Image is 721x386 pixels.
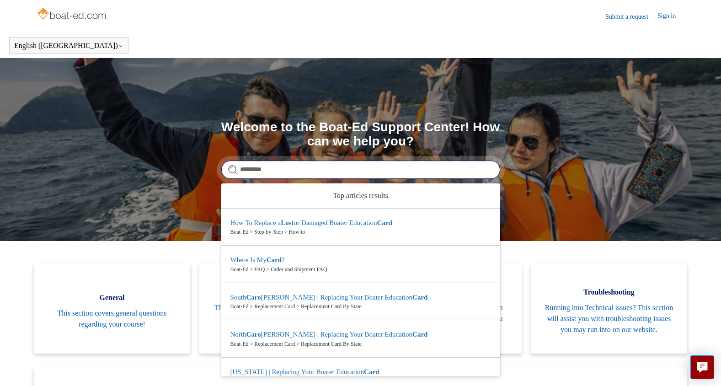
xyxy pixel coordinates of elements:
em: Card [364,368,379,375]
zd-autocomplete-title-multibrand: Suggested result 4 North <em>Caro</em>lina | Replacing Your Boater Education <em>Card</em> [230,331,428,340]
em: Caro [246,294,261,301]
input: Search [221,161,500,179]
a: Sign in [657,11,685,22]
span: This section covers general questions regarding your course! [48,308,176,330]
span: Running into Technical issues? This section will assist you with troubleshooting issues you may r... [545,302,673,335]
em: Card [412,331,427,338]
a: Troubleshooting Running into Technical issues? This section will assist you with troubleshooting ... [531,264,687,354]
span: General [48,292,176,303]
zd-autocomplete-breadcrumbs-multibrand: Boat-Ed > FAQ > Order and Shipment FAQ [230,265,491,273]
zd-autocomplete-title-multibrand: Suggested result 5 Iowa | Replacing Your Boater Education <em>Card</em> [230,368,379,377]
span: FAQ [213,287,342,298]
zd-autocomplete-header: Top articles results [221,183,500,209]
span: Troubleshooting [545,287,673,298]
zd-autocomplete-breadcrumbs-multibrand: Boat-Ed > Step-by-Step > How to [230,228,491,236]
em: Card [412,294,427,301]
button: English ([GEOGRAPHIC_DATA]) [14,42,123,50]
span: This section will answer questions that you may have that have already been asked before! [213,302,342,335]
img: Boat-Ed Help Center home page [36,5,109,24]
zd-autocomplete-title-multibrand: Suggested result 1 How To Replace a <em>Lost</em> or Damaged Boater Education <em>Card</em> [230,219,392,228]
a: General This section covers general questions regarding your course! [34,264,190,354]
zd-autocomplete-breadcrumbs-multibrand: Boat-Ed > Replacement Card > Replacement Card By State [230,340,491,348]
em: Lost [281,219,294,226]
h1: Welcome to the Boat-Ed Support Center! How can we help you? [221,120,500,149]
zd-autocomplete-title-multibrand: Suggested result 2 Where Is My <em>Card</em>? [230,256,285,265]
zd-autocomplete-title-multibrand: Suggested result 3 South <em>Caro</em>lina | Replacing Your Boater Education <em>Card</em> [230,294,428,303]
em: Card [267,256,282,263]
a: Submit a request [605,12,657,21]
button: Live chat [690,355,714,379]
em: Caro [246,331,261,338]
em: Card [377,219,392,226]
zd-autocomplete-breadcrumbs-multibrand: Boat-Ed > Replacement Card > Replacement Card By State [230,302,491,311]
a: FAQ This section will answer questions that you may have that have already been asked before! [199,264,356,354]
